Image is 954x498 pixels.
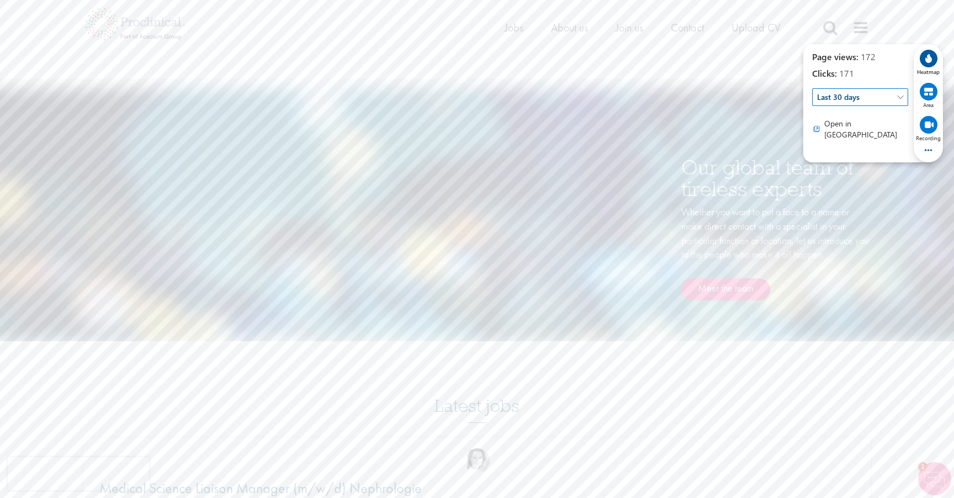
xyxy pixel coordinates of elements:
a: Upload CV [732,20,781,35]
div: Whether you want to put a face to a name or make direct contact with a specialist in your particu... [681,205,869,300]
span: Open in [GEOGRAPHIC_DATA] [824,118,908,140]
div: View heatmap [917,49,940,75]
a: Meet the team [681,278,770,300]
h3: Latest jobs [434,369,520,423]
div: View area map [918,82,940,108]
a: Join us [616,20,643,35]
div: Go to Clarity [812,118,908,140]
span: Page views: [812,51,858,62]
span: Heatmap [917,68,940,75]
a: Medical Science Liaison Manager (m/w/d) Nephrologie [99,481,855,495]
h3: Our global team of tireless experts [681,157,869,199]
img: Greta Prestel [465,448,490,473]
span: Clicks: [812,67,837,79]
a: Jobs [505,20,523,35]
a: About us [551,20,588,35]
span: Last 30 days [812,88,908,106]
span: Recording [916,135,941,141]
iframe: reCAPTCHA [8,457,149,490]
div: View recordings [916,115,941,141]
span: Area [923,102,934,108]
span: 172 [858,51,876,62]
a: Contact [671,20,704,35]
img: Chatbot [918,462,951,495]
span: 1 [918,462,928,471]
span: Medical Science Liaison Manager (m/w/d) Nephrologie [99,479,422,497]
span: 171 [837,67,854,79]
